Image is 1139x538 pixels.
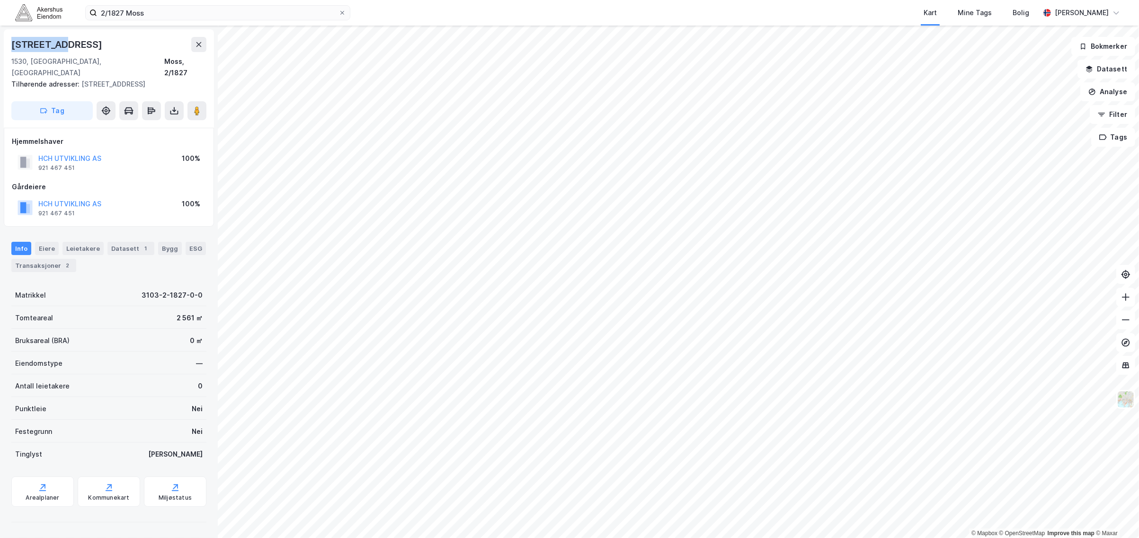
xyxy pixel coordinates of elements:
[15,380,70,392] div: Antall leietakere
[62,242,104,255] div: Leietakere
[15,335,70,346] div: Bruksareal (BRA)
[192,403,203,415] div: Nei
[1091,128,1135,147] button: Tags
[38,164,75,172] div: 921 467 451
[1013,7,1029,18] div: Bolig
[88,494,129,502] div: Kommunekart
[12,136,206,147] div: Hjemmelshaver
[971,530,997,537] a: Mapbox
[11,259,76,272] div: Transaksjoner
[182,153,200,164] div: 100%
[15,403,46,415] div: Punktleie
[1048,530,1095,537] a: Improve this map
[1090,105,1135,124] button: Filter
[999,530,1045,537] a: OpenStreetMap
[107,242,154,255] div: Datasett
[1117,390,1135,408] img: Z
[15,426,52,437] div: Festegrunn
[26,494,59,502] div: Arealplaner
[924,7,937,18] div: Kart
[15,449,42,460] div: Tinglyst
[1092,493,1139,538] iframe: Chat Widget
[15,290,46,301] div: Matrikkel
[141,244,151,253] div: 1
[1092,493,1139,538] div: Kontrollprogram for chat
[11,37,104,52] div: [STREET_ADDRESS]
[11,101,93,120] button: Tag
[190,335,203,346] div: 0 ㎡
[186,242,206,255] div: ESG
[164,56,206,79] div: Moss, 2/1827
[11,80,81,88] span: Tilhørende adresser:
[158,242,182,255] div: Bygg
[15,312,53,324] div: Tomteareal
[196,358,203,369] div: —
[192,426,203,437] div: Nei
[1077,60,1135,79] button: Datasett
[148,449,203,460] div: [PERSON_NAME]
[1055,7,1109,18] div: [PERSON_NAME]
[11,79,199,90] div: [STREET_ADDRESS]
[159,494,192,502] div: Miljøstatus
[1071,37,1135,56] button: Bokmerker
[142,290,203,301] div: 3103-2-1827-0-0
[198,380,203,392] div: 0
[12,181,206,193] div: Gårdeiere
[97,6,338,20] input: Søk på adresse, matrikkel, gårdeiere, leietakere eller personer
[38,210,75,217] div: 921 467 451
[15,358,62,369] div: Eiendomstype
[1080,82,1135,101] button: Analyse
[63,261,72,270] div: 2
[11,56,164,79] div: 1530, [GEOGRAPHIC_DATA], [GEOGRAPHIC_DATA]
[11,242,31,255] div: Info
[182,198,200,210] div: 100%
[958,7,992,18] div: Mine Tags
[35,242,59,255] div: Eiere
[15,4,62,21] img: akershus-eiendom-logo.9091f326c980b4bce74ccdd9f866810c.svg
[177,312,203,324] div: 2 561 ㎡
